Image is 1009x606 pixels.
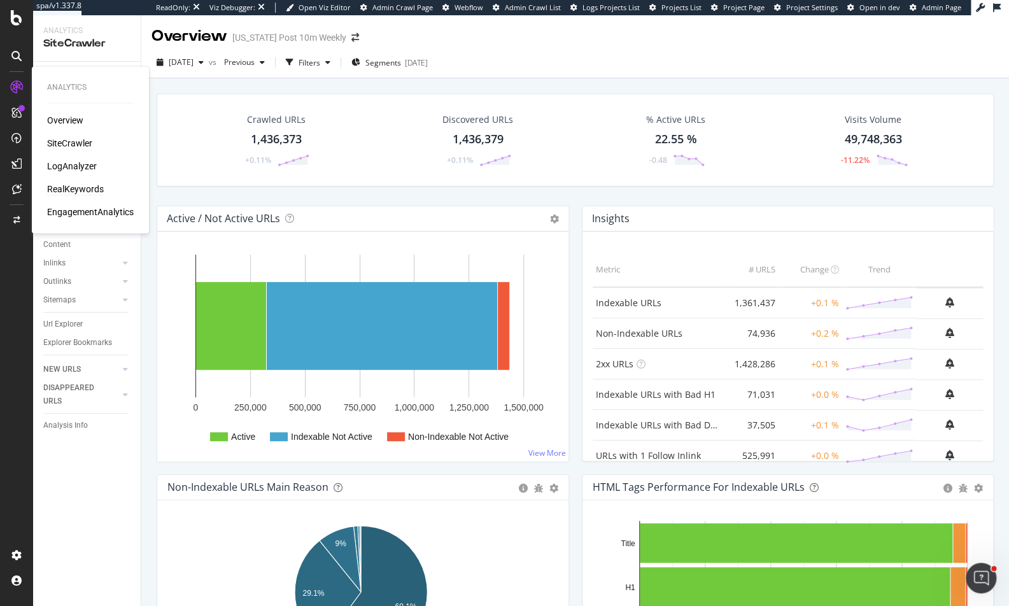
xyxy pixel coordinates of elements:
[945,389,954,399] div: bell-plus
[711,3,765,13] a: Project Page
[974,484,983,493] div: gear
[841,155,870,166] div: -11.22%
[534,484,543,493] div: bug
[47,114,83,127] a: Overview
[728,318,779,349] td: 74,936
[625,583,635,592] text: H1
[592,210,630,227] h4: Insights
[596,449,701,462] a: URLs with 1 Follow Inlink
[219,57,255,67] span: Previous
[231,432,255,442] text: Active
[47,137,92,150] div: SiteCrawler
[43,238,71,251] div: Content
[593,481,805,493] div: HTML Tags Performance for Indexable URLs
[847,3,900,13] a: Open in dev
[649,3,702,13] a: Projects List
[43,293,76,307] div: Sitemaps
[169,57,194,67] span: 2025 Aug. 26th
[728,440,779,471] td: 525,991
[43,257,119,270] a: Inlinks
[945,450,954,460] div: bell-plus
[43,336,112,349] div: Explorer Bookmarks
[966,563,996,593] iframe: Intercom live chat
[779,440,842,471] td: +0.0 %
[157,242,568,461] div: A chart.
[596,419,753,431] a: Indexable URLs with Bad Description
[449,402,489,412] text: 1,250,000
[596,327,682,339] a: Non-Indexable URLs
[447,155,473,166] div: +0.11%
[654,131,696,148] div: 22.55 %
[649,155,667,166] div: -0.48
[365,57,401,68] span: Segments
[299,3,351,12] span: Open Viz Editor
[504,402,543,412] text: 1,500,000
[922,3,961,12] span: Admin Page
[152,52,209,73] button: [DATE]
[844,131,901,148] div: 49,748,363
[859,3,900,12] span: Open in dev
[723,3,765,12] span: Project Page
[528,447,566,458] a: View More
[156,3,190,13] div: ReadOnly:
[43,381,108,408] div: DISAPPEARED URLS
[593,252,728,287] th: Metric
[232,31,346,44] div: [US_STATE] Post 10m Weekly
[408,432,509,442] text: Non-Indexable Not Active
[43,257,66,270] div: Inlinks
[442,3,483,13] a: Webflow
[302,589,324,598] text: 29.1%
[152,25,227,47] div: Overview
[779,349,842,379] td: +0.1 %
[43,36,131,51] div: SiteCrawler
[779,318,842,349] td: +0.2 %
[47,206,134,218] a: EngagementAnalytics
[943,484,952,493] div: circle-info
[621,539,635,547] text: Title
[505,3,561,12] span: Admin Crawl List
[779,410,842,440] td: +0.1 %
[43,381,119,408] a: DISAPPEARED URLS
[286,3,351,13] a: Open Viz Editor
[455,3,483,12] span: Webflow
[959,484,968,493] div: bug
[549,484,558,493] div: gear
[728,252,779,287] th: # URLS
[372,3,433,12] span: Admin Crawl Page
[596,388,716,400] a: Indexable URLs with Bad H1
[728,349,779,379] td: 1,428,286
[219,52,270,73] button: Previous
[43,318,83,331] div: Url Explorer
[945,358,954,369] div: bell-plus
[291,432,372,442] text: Indexable Not Active
[43,363,119,376] a: NEW URLS
[945,328,954,338] div: bell-plus
[47,183,104,195] a: RealKeywords
[281,52,335,73] button: Filters
[453,131,504,148] div: 1,436,379
[47,160,97,173] a: LogAnalyzer
[43,275,119,288] a: Outlinks
[774,3,838,13] a: Project Settings
[245,155,271,166] div: +0.11%
[351,33,359,42] div: arrow-right-arrow-left
[582,3,640,12] span: Logs Projects List
[167,481,328,493] div: Non-Indexable URLs Main Reason
[570,3,640,13] a: Logs Projects List
[395,402,434,412] text: 1,000,000
[728,379,779,410] td: 71,031
[945,419,954,430] div: bell-plus
[234,402,267,412] text: 250,000
[209,57,219,67] span: vs
[289,402,321,412] text: 500,000
[550,215,559,223] i: Options
[910,3,961,13] a: Admin Page
[779,252,842,287] th: Change
[335,539,346,548] text: 9%
[405,57,428,68] div: [DATE]
[519,484,528,493] div: circle-info
[344,402,376,412] text: 750,000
